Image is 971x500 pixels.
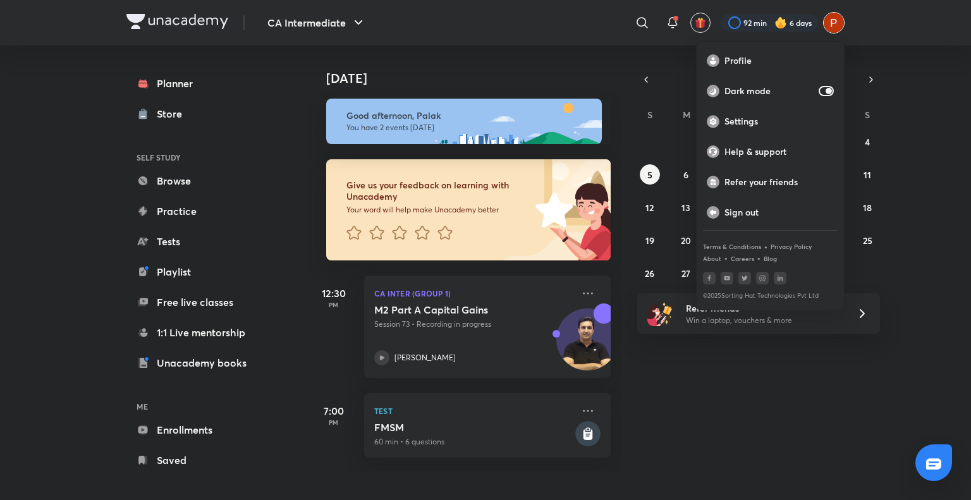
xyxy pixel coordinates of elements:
[724,116,834,127] p: Settings
[764,255,777,262] a: Blog
[724,252,728,264] div: •
[764,241,768,252] div: •
[724,146,834,157] p: Help & support
[731,255,754,262] a: Careers
[724,176,834,188] p: Refer your friends
[757,252,761,264] div: •
[724,207,834,218] p: Sign out
[703,255,721,262] a: About
[697,46,844,76] a: Profile
[697,167,844,197] a: Refer your friends
[771,243,812,250] a: Privacy Policy
[703,292,838,300] p: © 2025 Sorting Hat Technologies Pvt Ltd
[724,55,834,66] p: Profile
[697,106,844,137] a: Settings
[703,243,761,250] a: Terms & Conditions
[697,137,844,167] a: Help & support
[724,85,814,97] p: Dark mode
